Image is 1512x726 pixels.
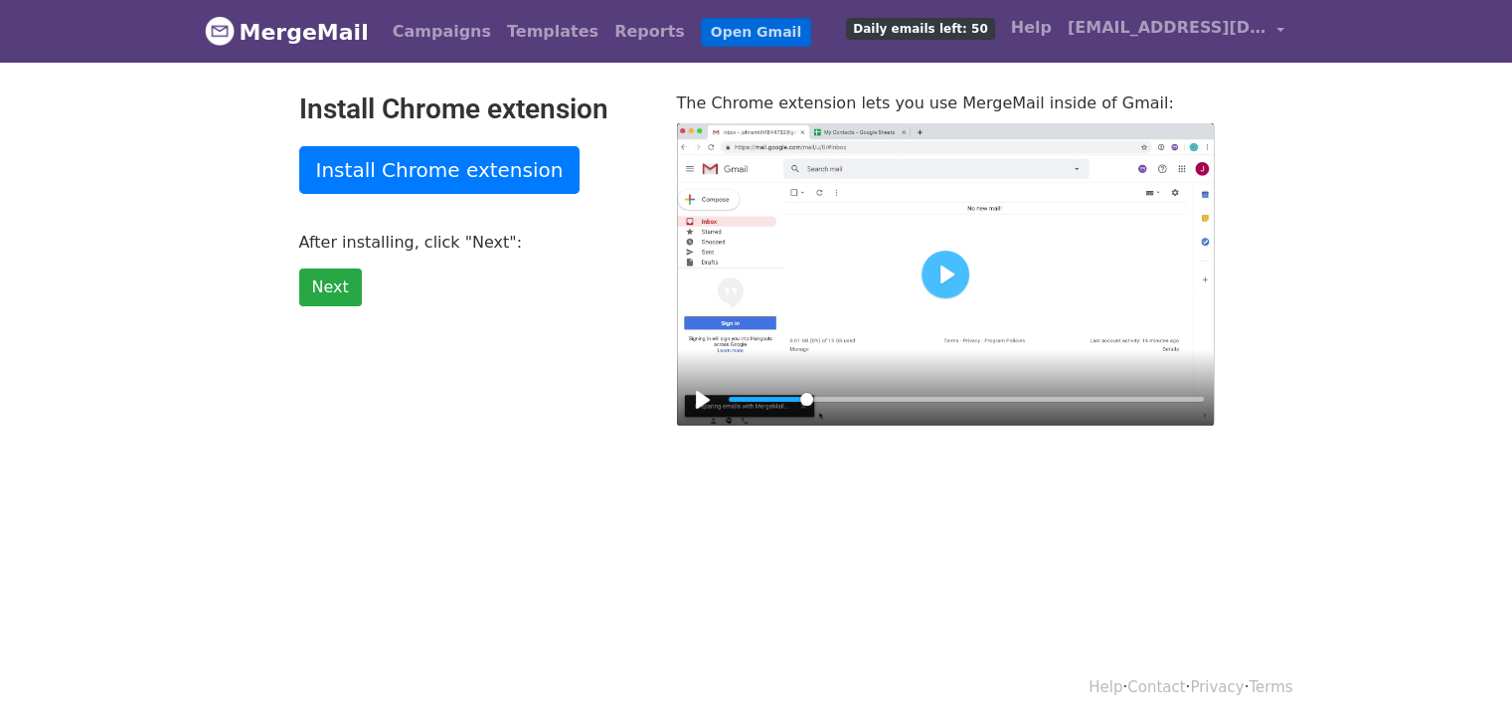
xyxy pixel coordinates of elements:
[1249,678,1292,696] a: Terms
[729,390,1204,409] input: Seek
[1127,678,1185,696] a: Contact
[1413,631,1512,726] iframe: Chat Widget
[687,384,719,416] button: Play
[205,16,235,46] img: MergeMail logo
[1190,678,1244,696] a: Privacy
[1068,16,1266,40] span: [EMAIL_ADDRESS][DOMAIN_NAME]
[299,232,647,253] p: After installing, click "Next":
[701,18,811,47] a: Open Gmail
[299,92,647,126] h2: Install Chrome extension
[846,18,994,40] span: Daily emails left: 50
[299,269,362,306] a: Next
[1089,678,1122,696] a: Help
[677,92,1214,113] p: The Chrome extension lets you use MergeMail inside of Gmail:
[205,11,369,53] a: MergeMail
[1060,8,1292,55] a: [EMAIL_ADDRESS][DOMAIN_NAME]
[1003,8,1060,48] a: Help
[606,12,693,52] a: Reports
[299,146,581,194] a: Install Chrome extension
[385,12,499,52] a: Campaigns
[922,251,969,298] button: Play
[499,12,606,52] a: Templates
[838,8,1002,48] a: Daily emails left: 50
